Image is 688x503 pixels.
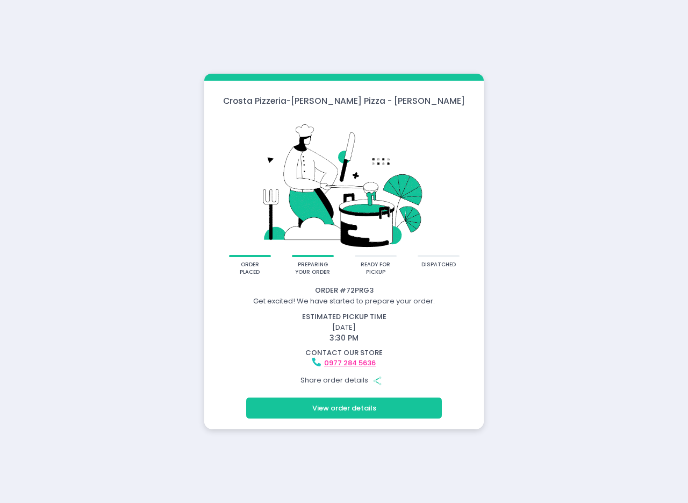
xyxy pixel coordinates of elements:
[232,261,267,277] div: order placed
[206,370,482,391] div: Share order details
[206,296,482,307] div: Get excited! We have started to prepare your order.
[246,398,442,418] button: View order details
[324,358,376,368] a: 0977 284 5636
[421,261,456,269] div: dispatched
[329,332,359,343] span: 3:30 PM
[358,261,393,277] div: ready for pickup
[199,311,489,344] div: [DATE]
[218,115,470,256] img: talkie
[206,348,482,358] div: contact our store
[295,261,330,277] div: preparing your order
[206,285,482,296] div: Order # 72PRG3
[206,311,482,322] div: estimated pickup time
[204,95,484,107] div: Crosta Pizzeria - [PERSON_NAME] Pizza - [PERSON_NAME]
